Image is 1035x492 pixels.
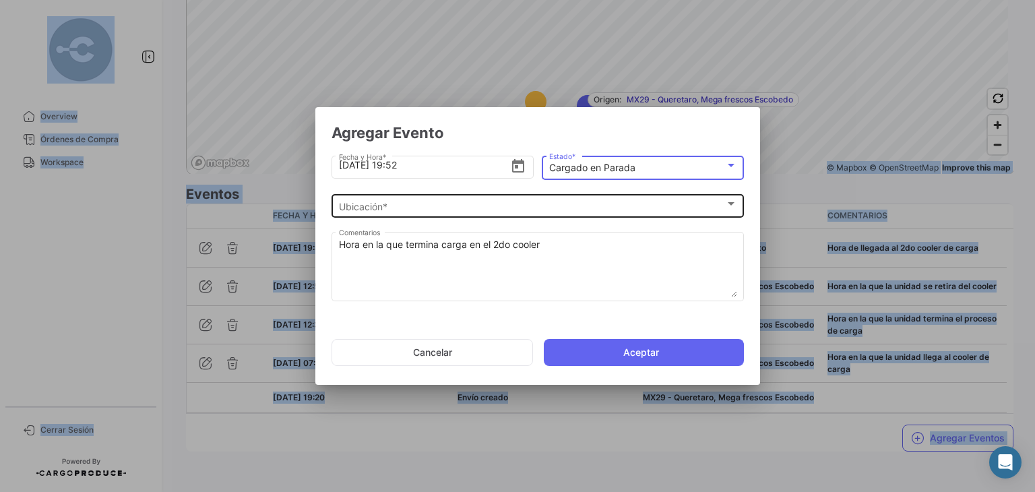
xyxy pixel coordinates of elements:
[332,339,533,366] button: Cancelar
[339,201,725,212] span: Ubicación *
[332,123,744,142] h2: Agregar Evento
[339,142,511,189] input: Seleccionar una fecha
[544,339,744,366] button: Aceptar
[510,158,526,173] button: Open calendar
[549,162,635,173] mat-select-trigger: Cargado en Parada
[989,446,1022,479] div: Abrir Intercom Messenger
